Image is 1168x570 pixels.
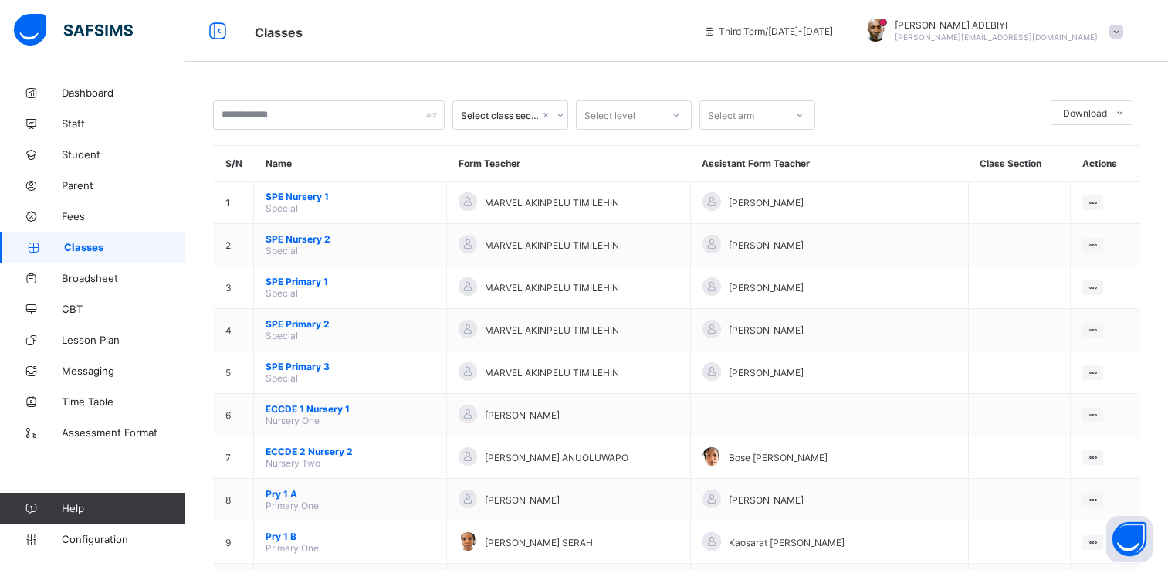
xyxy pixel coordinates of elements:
span: Help [62,502,185,514]
td: 3 [214,266,254,309]
span: [PERSON_NAME] [729,324,804,336]
span: MARVEL AKINPELU TIMILEHIN [485,239,619,251]
span: Dashboard [62,87,185,99]
span: Special [266,287,298,299]
span: Parent [62,179,185,192]
span: CBT [62,303,185,315]
td: 8 [214,479,254,521]
span: SPE Primary 2 [266,318,435,330]
span: MARVEL AKINPELU TIMILEHIN [485,367,619,378]
span: Download [1063,107,1107,119]
span: Nursery Two [266,457,320,469]
span: Special [266,245,298,256]
td: 2 [214,224,254,266]
span: SPE Nursery 2 [266,233,435,245]
span: SPE Nursery 1 [266,191,435,202]
button: Open asap [1106,516,1153,562]
span: SPE Primary 3 [266,361,435,372]
span: Special [266,330,298,341]
th: Class Section [968,146,1070,182]
th: Actions [1071,146,1140,182]
span: MARVEL AKINPELU TIMILEHIN [485,324,619,336]
div: Select level [584,100,635,130]
th: Assistant Form Teacher [690,146,968,182]
span: Kaosarat [PERSON_NAME] [729,537,845,548]
span: Configuration [62,533,185,545]
span: Fees [62,210,185,222]
span: Staff [62,117,185,130]
span: [PERSON_NAME] [729,197,804,209]
span: Lesson Plan [62,334,185,346]
td: 4 [214,309,254,351]
span: Assessment Format [62,426,185,439]
img: safsims [14,14,133,46]
span: Primary One [266,500,319,511]
th: S/N [214,146,254,182]
span: [PERSON_NAME] SERAH [485,537,593,548]
div: Select arm [708,100,754,130]
span: [PERSON_NAME] [729,239,804,251]
th: Form Teacher [447,146,690,182]
span: Classes [64,241,185,253]
span: [PERSON_NAME] [485,409,560,421]
div: ALEXANDERADEBIYI [848,19,1131,44]
span: MARVEL AKINPELU TIMILEHIN [485,282,619,293]
span: [PERSON_NAME] [485,494,560,506]
span: session/term information [703,25,833,37]
span: Time Table [62,395,185,408]
span: Broadsheet [62,272,185,284]
td: 1 [214,182,254,224]
span: [PERSON_NAME] ANUOLUWAPO [485,452,628,463]
span: [PERSON_NAME] [729,282,804,293]
span: Special [266,202,298,214]
span: [PERSON_NAME][EMAIL_ADDRESS][DOMAIN_NAME] [895,32,1098,42]
td: 7 [214,436,254,479]
td: 6 [214,394,254,436]
span: Student [62,148,185,161]
span: Bose [PERSON_NAME] [729,452,828,463]
span: ECCDE 1 Nursery 1 [266,403,435,415]
div: Select class section [461,110,540,121]
span: Nursery One [266,415,320,426]
span: [PERSON_NAME] ADEBIYI [895,19,1098,31]
span: [PERSON_NAME] [729,494,804,506]
span: Messaging [62,365,185,377]
span: Classes [255,25,303,40]
span: Pry 1 A [266,488,435,500]
span: Primary One [266,542,319,554]
th: Name [254,146,447,182]
span: Special [266,372,298,384]
span: [PERSON_NAME] [729,367,804,378]
span: SPE Primary 1 [266,276,435,287]
td: 9 [214,521,254,564]
span: MARVEL AKINPELU TIMILEHIN [485,197,619,209]
span: ECCDE 2 Nursery 2 [266,446,435,457]
td: 5 [214,351,254,394]
span: Pry 1 B [266,531,435,542]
